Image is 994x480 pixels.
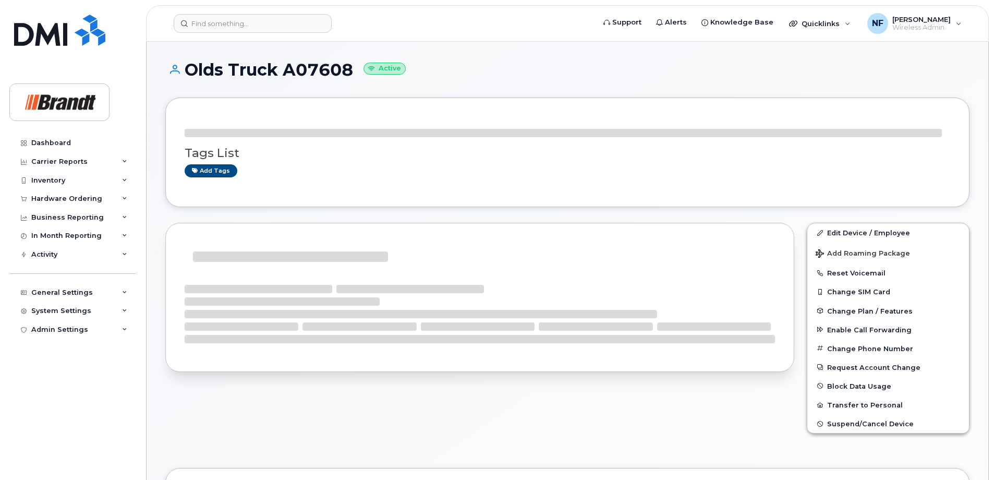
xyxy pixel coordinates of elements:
a: Edit Device / Employee [807,223,969,242]
h3: Tags List [185,147,950,160]
button: Change SIM Card [807,282,969,301]
button: Block Data Usage [807,377,969,395]
button: Change Plan / Features [807,302,969,320]
span: Change Plan / Features [827,307,913,315]
button: Enable Call Forwarding [807,320,969,339]
button: Change Phone Number [807,339,969,358]
h1: Olds Truck A07608 [165,61,969,79]
span: Enable Call Forwarding [827,326,912,333]
span: Suspend/Cancel Device [827,420,914,428]
button: Suspend/Cancel Device [807,414,969,433]
button: Reset Voicemail [807,263,969,282]
button: Add Roaming Package [807,242,969,263]
small: Active [363,63,406,75]
button: Request Account Change [807,358,969,377]
a: Add tags [185,164,237,177]
span: Add Roaming Package [816,249,910,259]
button: Transfer to Personal [807,395,969,414]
